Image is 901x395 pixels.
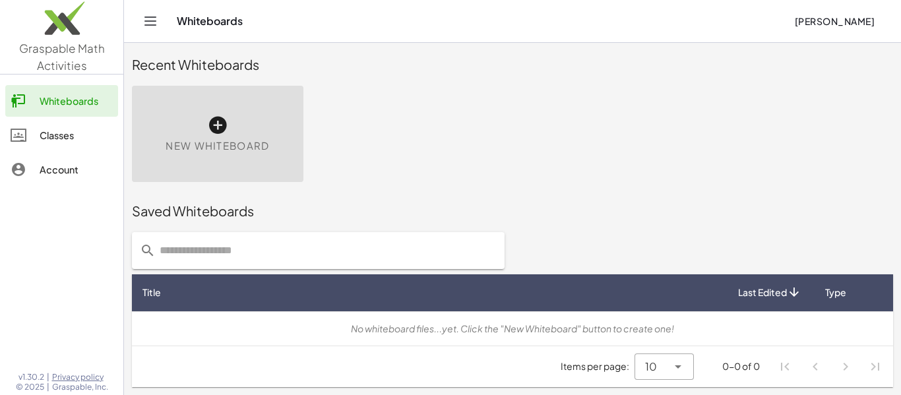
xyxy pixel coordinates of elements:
span: v1.30.2 [18,372,44,382]
span: Graspable Math Activities [19,41,105,73]
span: | [47,382,49,392]
span: 10 [645,359,657,375]
span: [PERSON_NAME] [794,15,875,27]
div: Saved Whiteboards [132,202,893,220]
div: Classes [40,127,113,143]
a: Account [5,154,118,185]
a: Classes [5,119,118,151]
span: New Whiteboard [166,138,269,154]
span: Title [142,286,161,299]
span: Items per page: [561,359,635,373]
span: | [47,372,49,382]
i: prepended action [140,243,156,258]
div: Account [40,162,113,177]
a: Whiteboards [5,85,118,117]
div: 0-0 of 0 [722,359,760,373]
a: Privacy policy [52,372,108,382]
nav: Pagination Navigation [770,351,890,382]
span: Last Edited [738,286,787,299]
span: © 2025 [16,382,44,392]
button: [PERSON_NAME] [784,9,885,33]
div: Recent Whiteboards [132,55,893,74]
span: Type [825,286,846,299]
button: Toggle navigation [140,11,161,32]
div: No whiteboard files...yet. Click the "New Whiteboard" button to create one! [142,322,883,336]
span: Graspable, Inc. [52,382,108,392]
div: Whiteboards [40,93,113,109]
